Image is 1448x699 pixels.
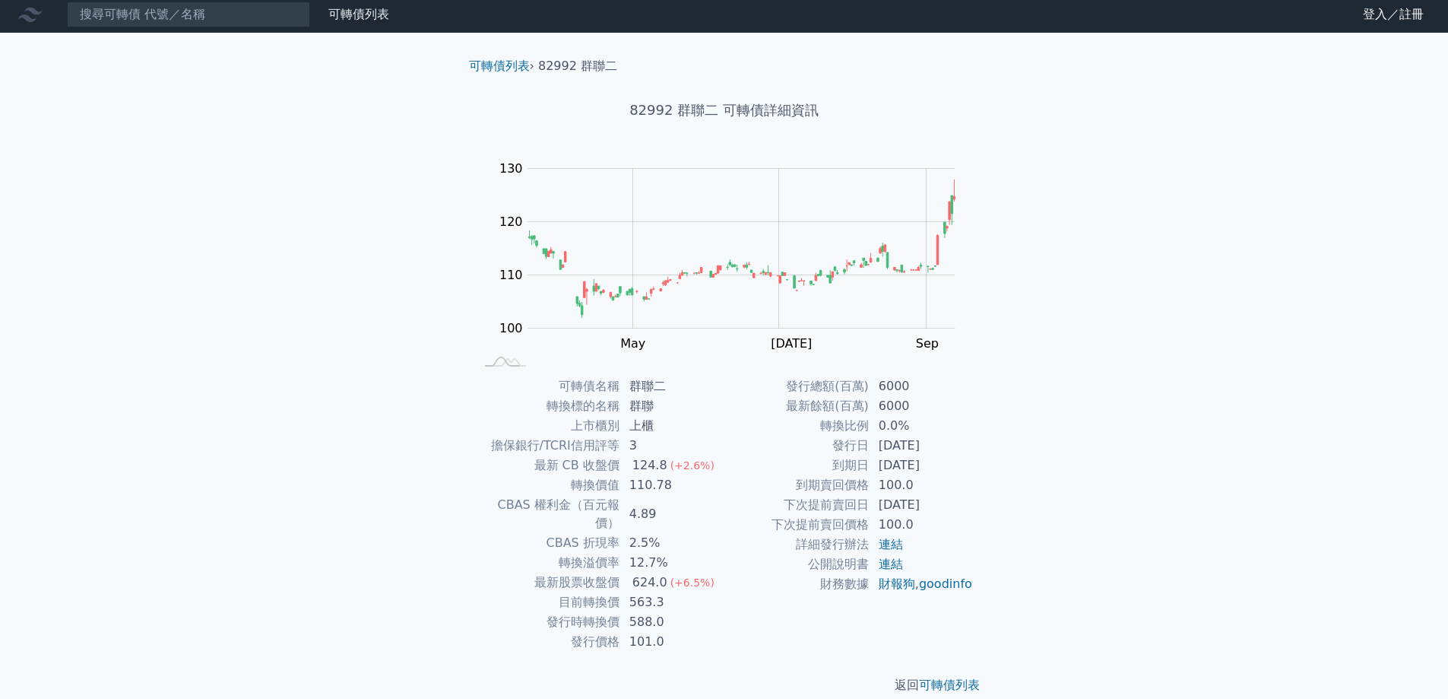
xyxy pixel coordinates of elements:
[457,676,992,694] p: 返回
[499,161,523,176] tspan: 130
[620,377,724,396] td: 群聯二
[870,456,974,475] td: [DATE]
[475,456,620,475] td: 最新 CB 收盤價
[620,475,724,495] td: 110.78
[457,100,992,121] h1: 82992 群聯二 可轉債詳細資訊
[620,553,724,573] td: 12.7%
[724,515,870,535] td: 下次提前賣回價格
[870,495,974,515] td: [DATE]
[538,57,617,75] li: 82992 群聯二
[724,436,870,456] td: 發行日
[475,632,620,652] td: 發行價格
[620,533,724,553] td: 2.5%
[620,632,724,652] td: 101.0
[499,214,523,229] tspan: 120
[475,416,620,436] td: 上市櫃別
[879,577,915,591] a: 財報狗
[475,593,620,612] td: 目前轉換價
[475,396,620,416] td: 轉換標的名稱
[620,612,724,632] td: 588.0
[724,396,870,416] td: 最新餘額(百萬)
[629,456,670,475] div: 124.8
[620,336,645,351] tspan: May
[670,459,714,472] span: (+2.6%)
[475,436,620,456] td: 擔保銀行/TCRI信用評等
[475,553,620,573] td: 轉換溢價率
[629,573,670,592] div: 624.0
[724,554,870,574] td: 公開說明書
[499,321,523,335] tspan: 100
[469,57,534,75] li: ›
[724,377,870,396] td: 發行總額(百萬)
[724,574,870,594] td: 財務數據
[771,336,812,351] tspan: [DATE]
[919,577,972,591] a: goodinfo
[870,574,974,594] td: ,
[1351,2,1436,27] a: 登入／註冊
[879,557,903,571] a: 連結
[670,577,714,589] span: (+6.5%)
[919,678,980,692] a: 可轉債列表
[724,456,870,475] td: 到期日
[724,535,870,554] td: 詳細發行辦法
[469,59,530,73] a: 可轉債列表
[724,416,870,436] td: 轉換比例
[620,495,724,533] td: 4.89
[870,475,974,495] td: 100.0
[620,436,724,456] td: 3
[620,593,724,612] td: 563.3
[475,495,620,533] td: CBAS 權利金（百元報價）
[870,436,974,456] td: [DATE]
[879,537,903,551] a: 連結
[870,515,974,535] td: 100.0
[475,377,620,396] td: 可轉債名稱
[620,396,724,416] td: 群聯
[328,7,389,21] a: 可轉債列表
[870,416,974,436] td: 0.0%
[67,2,310,27] input: 搜尋可轉債 代號／名稱
[475,533,620,553] td: CBAS 折現率
[870,396,974,416] td: 6000
[724,495,870,515] td: 下次提前賣回日
[724,475,870,495] td: 到期賣回價格
[499,268,523,282] tspan: 110
[475,573,620,593] td: 最新股票收盤價
[492,161,978,351] g: Chart
[475,475,620,495] td: 轉換價值
[870,377,974,396] td: 6000
[620,416,724,436] td: 上櫃
[916,336,939,351] tspan: Sep
[475,612,620,632] td: 發行時轉換價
